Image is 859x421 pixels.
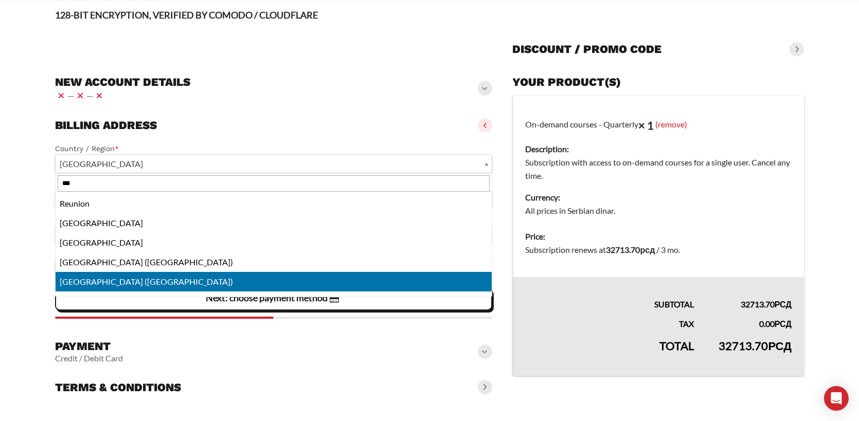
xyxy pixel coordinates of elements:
span: рсд [640,245,655,254]
span: / 3 mo [656,245,678,254]
span: рсд [775,299,792,309]
h3: Payment [55,339,123,354]
dt: Currency: [526,191,792,204]
li: [GEOGRAPHIC_DATA] [56,233,492,252]
th: Tax [513,311,707,331]
th: Subtotal [513,277,707,311]
dd: All prices in Serbian dinar. [526,204,792,217]
li: [GEOGRAPHIC_DATA] ([GEOGRAPHIC_DATA]) [56,272,492,291]
div: Open Intercom Messenger [824,386,849,411]
li: Reunion [56,194,492,213]
strong: × 1 [639,118,654,132]
li: [GEOGRAPHIC_DATA] ([GEOGRAPHIC_DATA]) [56,252,492,272]
h3: Billing address [55,118,157,133]
bdi: 32713.70 [741,299,792,309]
h3: New account details [55,75,190,89]
bdi: 32713.70 [719,339,792,353]
vaadin-horizontal-layout: Credit / Debit Card [55,353,123,363]
span: Subscription renews at . [526,245,681,254]
vaadin-horizontal-layout: — — [55,89,190,102]
li: [GEOGRAPHIC_DATA] ([GEOGRAPHIC_DATA]) [GEOGRAPHIC_DATA] [56,291,492,311]
td: On-demand courses - Quarterly [513,96,804,224]
span: рсд [775,319,792,328]
bdi: 32713.70 [606,245,655,254]
span: Country / Region [55,154,492,173]
dt: Description: [526,142,792,156]
dt: Price: [526,230,792,243]
dd: Subscription with access to on-demand courses for a single user. Cancel any time. [526,156,792,182]
vaadin-button: Next: choose payment method [55,288,492,310]
span: рсд [768,339,792,353]
bdi: 0.00 [759,319,792,328]
a: (remove) [656,119,688,129]
li: [GEOGRAPHIC_DATA] [56,213,492,233]
th: Total [513,331,707,376]
label: Country / Region [55,143,492,155]
strong: 128-BIT ENCRYPTION, VERIFIED BY COMODO / CLOUDFLARE [55,9,318,21]
h3: Terms & conditions [55,380,181,395]
h3: Discount / promo code [513,42,662,57]
span: Thailand [56,155,492,173]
